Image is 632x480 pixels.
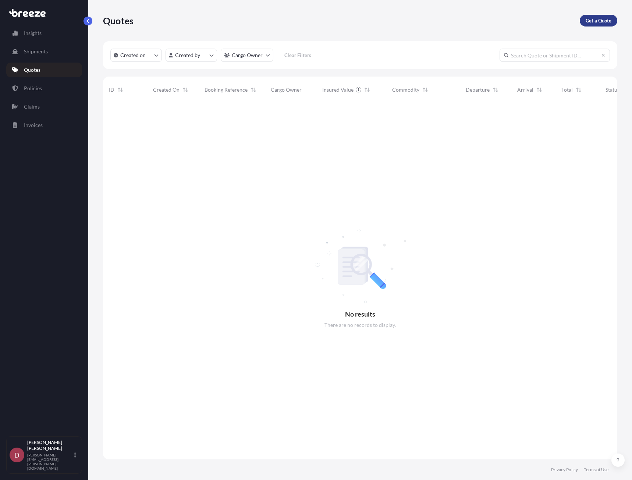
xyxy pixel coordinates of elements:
[392,86,419,93] span: Commodity
[466,86,490,93] span: Departure
[6,81,82,96] a: Policies
[277,49,318,61] button: Clear Filters
[24,85,42,92] p: Policies
[606,86,619,93] span: Status
[24,121,43,129] p: Invoices
[120,52,146,59] p: Created on
[205,86,248,93] span: Booking Reference
[586,17,611,24] p: Get a Quote
[322,86,354,93] span: Insured Value
[153,86,180,93] span: Created On
[27,453,73,470] p: [PERSON_NAME][EMAIL_ADDRESS][PERSON_NAME][DOMAIN_NAME]
[24,66,40,74] p: Quotes
[421,85,430,94] button: Sort
[535,85,544,94] button: Sort
[109,86,114,93] span: ID
[574,85,583,94] button: Sort
[110,49,162,62] button: createdOn Filter options
[551,467,578,473] a: Privacy Policy
[6,44,82,59] a: Shipments
[517,86,533,93] span: Arrival
[284,52,311,59] p: Clear Filters
[24,103,40,110] p: Claims
[363,85,372,94] button: Sort
[6,26,82,40] a: Insights
[500,49,610,62] input: Search Quote or Shipment ID...
[6,63,82,77] a: Quotes
[561,86,573,93] span: Total
[584,467,608,473] a: Terms of Use
[232,52,263,59] p: Cargo Owner
[491,85,500,94] button: Sort
[249,85,258,94] button: Sort
[221,49,273,62] button: cargoOwner Filter options
[24,29,42,37] p: Insights
[175,52,200,59] p: Created by
[103,15,134,27] p: Quotes
[580,15,617,27] a: Get a Quote
[24,48,48,55] p: Shipments
[6,99,82,114] a: Claims
[166,49,217,62] button: createdBy Filter options
[116,85,125,94] button: Sort
[27,440,73,451] p: [PERSON_NAME] [PERSON_NAME]
[181,85,190,94] button: Sort
[271,86,302,93] span: Cargo Owner
[14,451,19,459] span: D
[6,118,82,133] a: Invoices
